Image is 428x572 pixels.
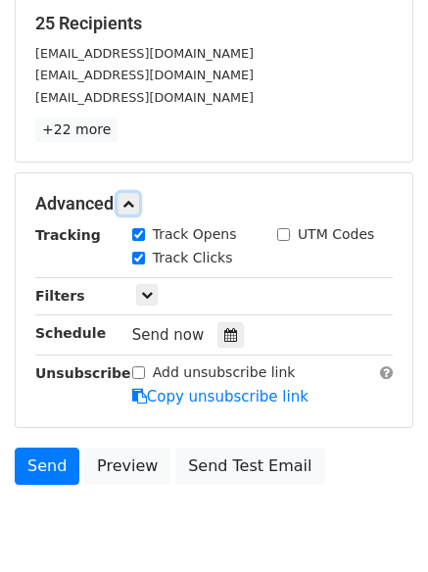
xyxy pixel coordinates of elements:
strong: Tracking [35,227,101,243]
h5: 25 Recipients [35,13,393,34]
small: [EMAIL_ADDRESS][DOMAIN_NAME] [35,90,254,105]
small: [EMAIL_ADDRESS][DOMAIN_NAME] [35,46,254,61]
a: Send Test Email [175,448,324,485]
strong: Filters [35,288,85,304]
iframe: Chat Widget [330,478,428,572]
a: Copy unsubscribe link [132,388,309,405]
label: Add unsubscribe link [153,362,296,383]
label: Track Opens [153,224,237,245]
strong: Schedule [35,325,106,341]
span: Send now [132,326,205,344]
h5: Advanced [35,193,393,214]
small: [EMAIL_ADDRESS][DOMAIN_NAME] [35,68,254,82]
label: Track Clicks [153,248,233,268]
label: UTM Codes [298,224,374,245]
a: +22 more [35,118,118,142]
a: Send [15,448,79,485]
a: Preview [84,448,170,485]
strong: Unsubscribe [35,365,131,381]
